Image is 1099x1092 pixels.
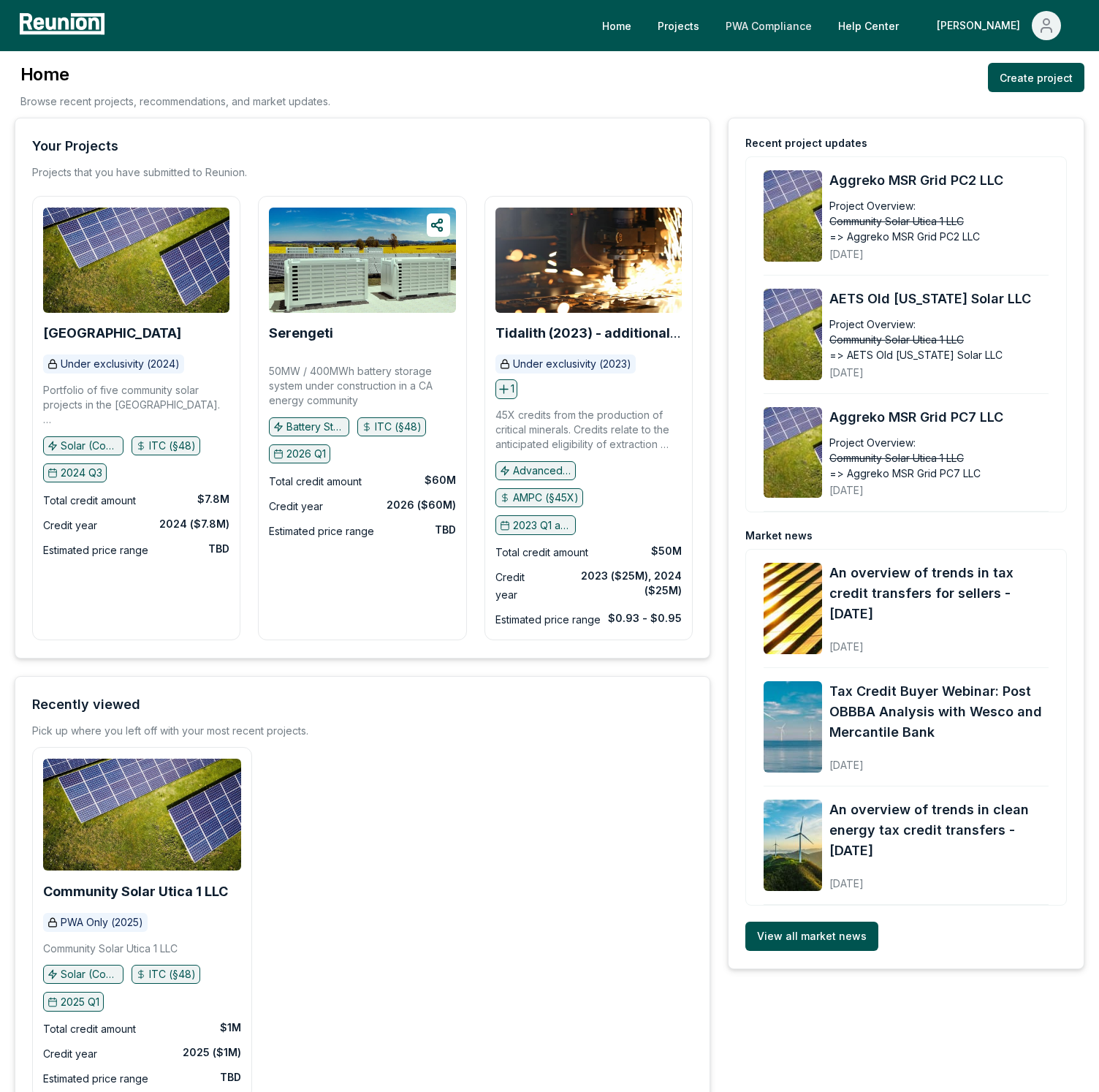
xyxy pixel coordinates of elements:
a: Aggreko MSR Grid PC2 LLC [829,170,1067,191]
a: An overview of trends in clean energy tax credit transfers - [DATE] [829,800,1049,861]
div: $0.93 - $0.95 [608,611,682,626]
img: Tax Credit Buyer Webinar: Post OBBBA Analysis with Wesco and Mercantile Bank [764,681,822,773]
div: TBD [435,523,456,537]
button: 2026 Q1 [269,444,330,463]
div: [DATE] [829,354,1067,380]
img: Aggreko MSR Grid PC2 LLC [764,170,822,262]
a: AETS Old [US_STATE] Solar LLC [829,289,1067,309]
button: 2023 Q1 and earlier [495,515,576,534]
b: Community Solar Utica 1 LLC [43,884,228,899]
img: Community Solar Utica 1 LLC [43,759,241,871]
a: Projects [646,11,711,40]
div: Total credit amount [495,544,588,561]
div: Project Overview: [829,316,916,332]
img: Aggreko MSR Grid PC7 LLC [764,407,822,498]
div: Recently viewed [32,694,140,715]
p: AMPC (§45X) [513,490,579,505]
p: PWA Only (2025) [61,915,143,930]
div: 2025 ($1M) [183,1045,241,1060]
a: View all market news [745,922,878,951]
p: Browse recent projects, recommendations, and market updates. [20,94,330,109]
button: Advanced manufacturing [495,461,576,480]
p: 50MW / 400MWh battery storage system under construction in a CA energy community [269,364,455,408]
div: $7.8M [197,492,229,507]
p: ITC (§48) [149,967,196,982]
div: Your Projects [32,136,118,156]
div: TBD [220,1070,241,1085]
div: Project Overview: [829,435,916,450]
p: Solar (Community) [61,967,119,982]
p: 2024 Q3 [61,466,102,480]
nav: Main [590,11,1084,40]
button: Battery Storage [269,417,349,436]
img: An overview of trends in clean energy tax credit transfers - August 2025 [764,800,822,891]
div: Credit year [43,517,97,534]
div: 2026 ($60M) [387,498,456,512]
p: Community Solar Utica 1 LLC [43,941,178,956]
a: Aggreko MSR Grid PC7 LLC [829,407,1067,428]
div: Project Overview: [829,198,916,213]
p: ITC (§48) [375,420,422,434]
p: Advanced manufacturing [513,463,571,478]
div: $60M [425,473,456,488]
img: An overview of trends in tax credit transfers for sellers - September 2025 [764,563,822,654]
button: Solar (Community) [43,965,123,984]
p: Projects that you have submitted to Reunion. [32,165,247,180]
div: Credit year [269,498,323,515]
a: [GEOGRAPHIC_DATA] [43,326,181,341]
a: Create project [988,63,1084,92]
img: Serengeti [269,208,455,313]
b: [GEOGRAPHIC_DATA] [43,325,181,341]
div: 2024 ($7.8M) [159,517,229,531]
a: PWA Compliance [714,11,824,40]
a: Community Solar Utica 1 LLC [43,884,228,899]
div: [DATE] [829,747,1049,773]
p: Under exclusivity (2023) [513,357,631,371]
a: An overview of trends in tax credit transfers for sellers - [DATE] [829,563,1049,624]
div: [DATE] [829,236,1067,262]
a: Tax Credit Buyer Webinar: Post OBBBA Analysis with Wesco and Mercantile Bank [829,681,1049,743]
p: Under exclusivity (2024) [61,357,180,371]
button: 1 [495,379,517,398]
div: TBD [208,542,229,556]
div: $1M [220,1020,241,1035]
img: Tidalith (2023) - additional volume [495,208,682,313]
p: 2023 Q1 and earlier [513,518,571,533]
p: 2026 Q1 [286,447,326,461]
b: Serengeti [269,325,333,341]
div: Estimated price range [269,523,374,540]
button: Solar (Community) [43,436,123,455]
div: $50M [651,544,682,558]
div: [DATE] [829,472,1067,498]
a: Tidalith (2023) - additional volume [495,326,682,341]
div: [DATE] [829,865,1049,891]
div: Credit year [43,1045,97,1063]
span: Community Solar Utica 1 LLC [829,213,964,229]
div: Estimated price range [43,1070,148,1088]
a: Help Center [826,11,910,40]
img: Broad Peak [43,208,229,313]
span: => Aggreko MSR Grid PC2 LLC [829,229,980,244]
p: Battery Storage [286,420,345,434]
span: Community Solar Utica 1 LLC [829,332,964,347]
div: [DATE] [829,629,1049,654]
div: Credit year [495,569,547,604]
p: 2025 Q1 [61,995,99,1009]
span: => Aggreko MSR Grid PC7 LLC [829,466,981,481]
div: 2023 ($25M), 2024 ($25M) [547,569,682,598]
button: 2025 Q1 [43,992,104,1011]
p: Portfolio of five community solar projects in the [GEOGRAPHIC_DATA]. Two projects are being place... [43,383,229,427]
img: AETS Old Michigan Solar LLC [764,289,822,380]
h3: Home [20,63,330,86]
p: 45X credits from the production of critical minerals. Credits relate to the anticipated eligibili... [495,408,682,452]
